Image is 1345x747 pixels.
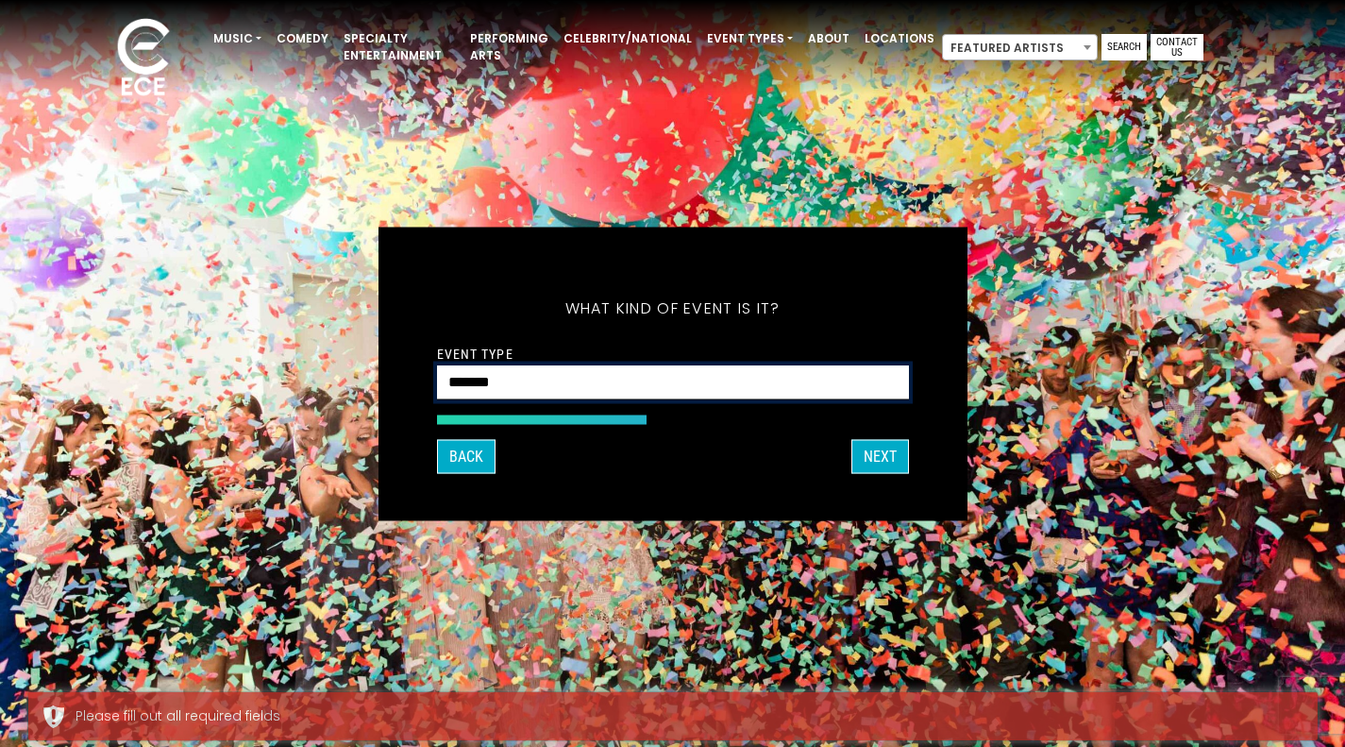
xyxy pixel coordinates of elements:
[857,23,942,55] a: Locations
[437,439,496,473] button: Back
[76,706,1303,726] div: Please fill out all required fields
[851,439,909,473] button: Next
[1101,34,1147,60] a: Search
[96,13,191,105] img: ece_new_logo_whitev2-1.png
[462,23,556,72] a: Performing Arts
[699,23,800,55] a: Event Types
[942,34,1098,60] span: Featured Artists
[800,23,857,55] a: About
[437,274,909,342] h5: What kind of event is it?
[269,23,336,55] a: Comedy
[1151,34,1203,60] a: Contact Us
[943,35,1097,61] span: Featured Artists
[336,23,462,72] a: Specialty Entertainment
[206,23,269,55] a: Music
[437,345,513,362] label: Event Type
[556,23,699,55] a: Celebrity/National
